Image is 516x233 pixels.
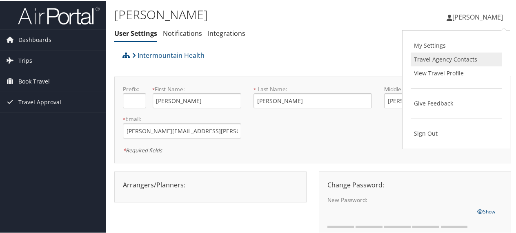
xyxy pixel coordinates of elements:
a: Sign Out [411,126,502,140]
span: [PERSON_NAME] [452,12,503,21]
a: [PERSON_NAME] [447,4,511,29]
h1: [PERSON_NAME] [114,5,379,22]
div: Arrangers/Planners: [117,179,304,189]
label: First Name: [153,84,241,92]
a: Travel Agency Contacts [411,52,502,66]
label: Email: [123,114,241,122]
div: Change Password: [321,179,509,189]
a: Notifications [163,28,202,37]
span: Book Travel [18,70,50,91]
span: Dashboards [18,29,51,49]
img: airportal-logo.png [18,5,100,24]
label: Middle Name: [384,84,473,92]
span: Trips [18,50,32,70]
span: Travel Approval [18,91,61,112]
a: Intermountain Health [132,46,205,63]
a: Show [478,206,496,215]
em: Required fields [123,146,162,153]
a: View Travel Profile [411,66,502,79]
label: Last Name: [254,84,372,92]
span: Show [478,207,496,214]
a: User Settings [114,28,157,37]
label: New Password: [327,195,471,203]
a: Give Feedback [411,96,502,110]
a: Integrations [208,28,245,37]
a: My Settings [411,38,502,52]
label: Prefix: [123,84,146,92]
